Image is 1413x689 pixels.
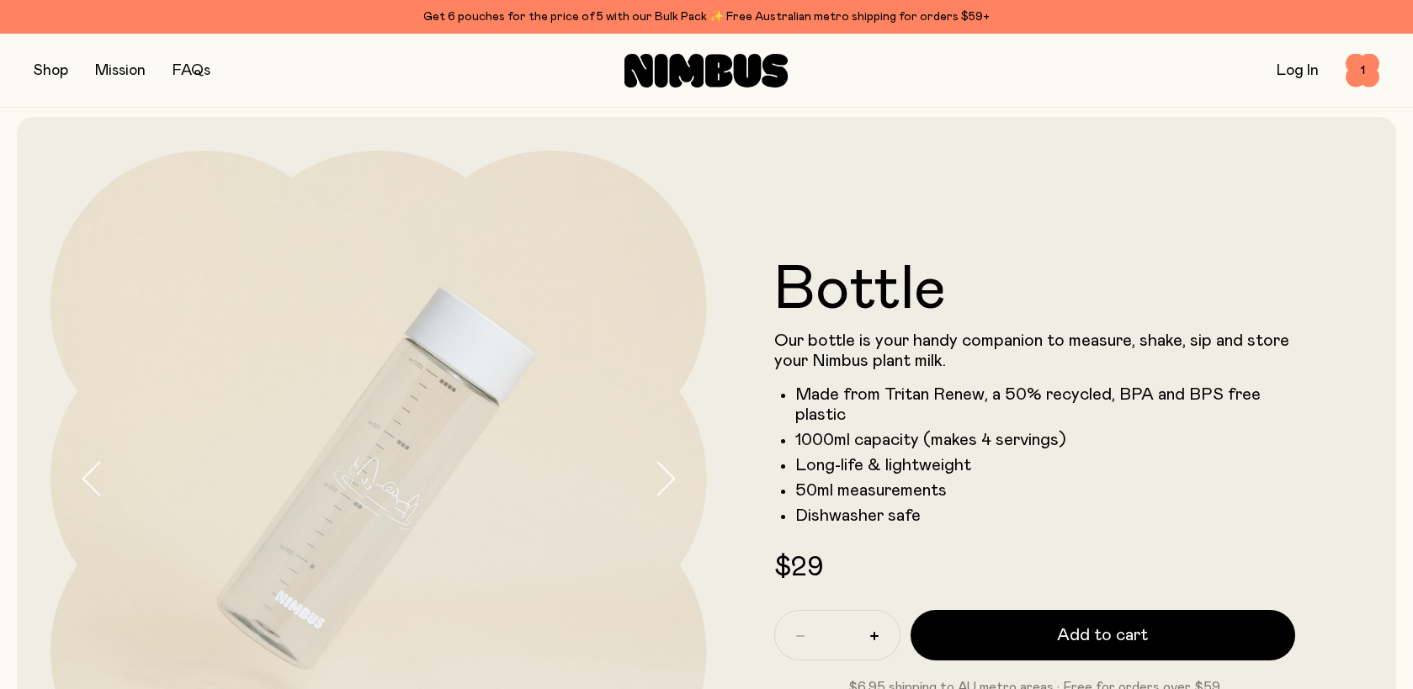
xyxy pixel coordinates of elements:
[95,63,146,78] a: Mission
[911,610,1296,660] button: Add to cart
[795,430,1296,450] li: 1000ml capacity (makes 4 servings)
[774,554,823,581] span: $29
[173,63,210,78] a: FAQs
[795,455,1296,475] li: Long-life & lightweight
[1277,63,1319,78] a: Log In
[795,480,1296,501] li: 50ml measurements
[34,7,1379,27] div: Get 6 pouches for the price of 5 with our Bulk Pack ✨ Free Australian metro shipping for orders $59+
[1057,623,1148,647] span: Add to cart
[1346,54,1379,87] button: 1
[795,384,1296,425] li: Made from Tritan Renew, a 50% recycled, BPA and BPS free plastic
[774,260,1296,321] h1: Bottle
[795,506,1296,526] li: Dishwasher safe
[774,331,1296,371] p: Our bottle is your handy companion to measure, shake, sip and store your Nimbus plant milk.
